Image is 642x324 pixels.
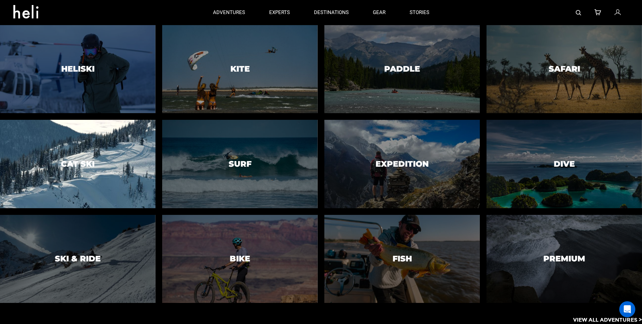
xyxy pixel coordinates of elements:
h3: Expedition [376,160,429,168]
h3: Dive [554,160,575,168]
h3: Cat Ski [61,160,95,168]
h3: Surf [229,160,251,168]
h3: Paddle [384,65,420,73]
p: destinations [314,9,349,16]
h3: Fish [393,254,412,263]
h3: Premium [543,254,585,263]
h3: Ski & Ride [55,254,101,263]
img: search-bar-icon.svg [576,10,581,15]
a: PremiumPremium image [487,215,642,303]
h3: Heliski [61,65,95,73]
p: adventures [213,9,245,16]
div: Open Intercom Messenger [619,301,635,317]
h3: Bike [230,254,250,263]
h3: Kite [230,65,250,73]
p: experts [269,9,290,16]
h3: Safari [549,65,580,73]
p: View All Adventures > [573,316,642,324]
